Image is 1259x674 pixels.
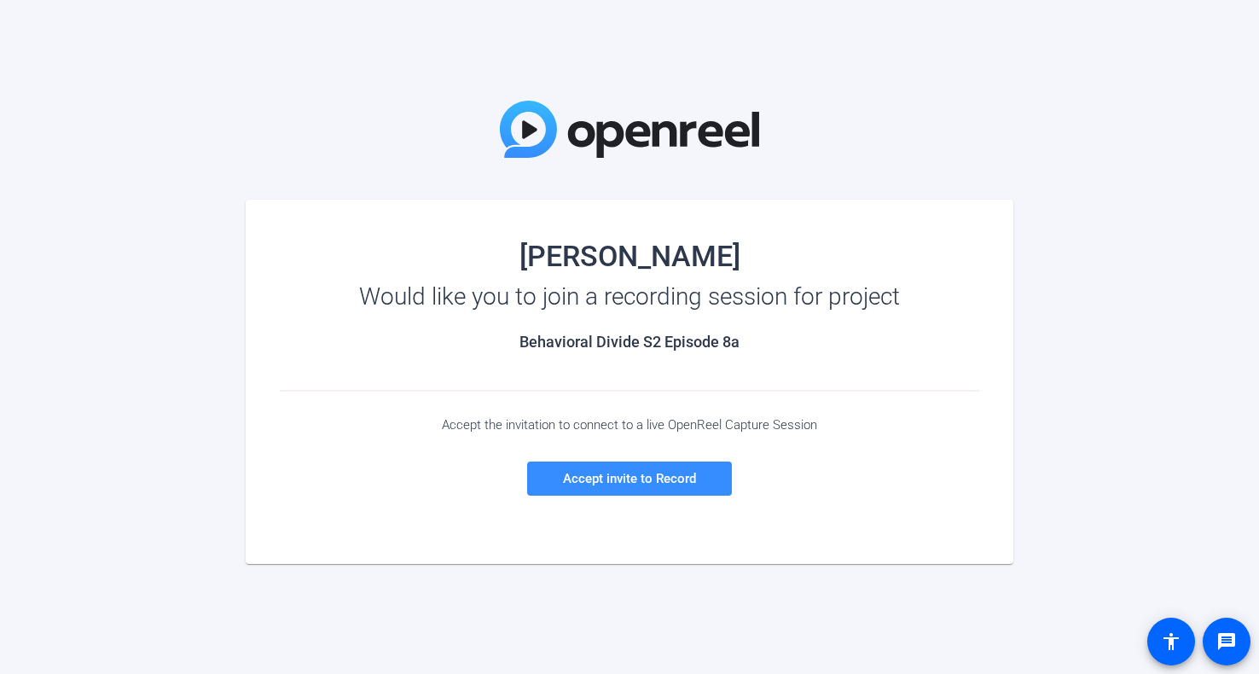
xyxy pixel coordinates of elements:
[280,417,979,433] div: Accept the invitation to connect to a live OpenReel Capture Session
[1161,631,1181,652] mat-icon: accessibility
[280,242,979,270] div: [PERSON_NAME]
[563,471,696,486] span: Accept invite to Record
[280,333,979,352] h2: Behavioral Divide S2 Episode 8a
[280,283,979,311] div: Would like you to join a recording session for project
[1216,631,1237,652] mat-icon: message
[527,462,732,496] a: Accept invite to Record
[500,101,759,158] img: OpenReel Logo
